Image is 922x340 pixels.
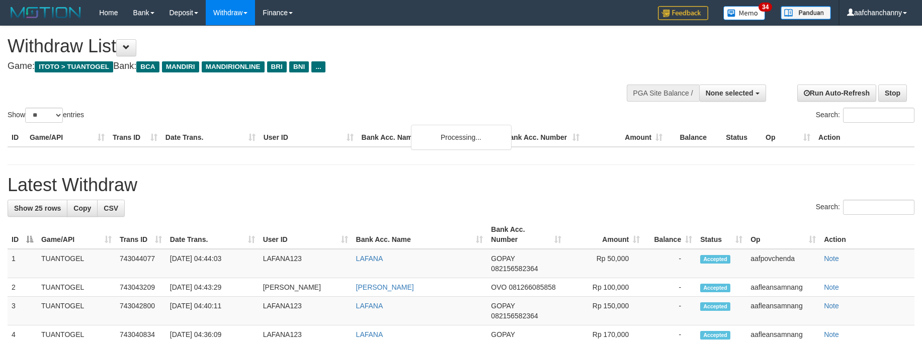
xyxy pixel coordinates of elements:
span: ... [311,61,325,72]
td: 743043209 [116,278,166,297]
div: Processing... [411,125,512,150]
td: [PERSON_NAME] [259,278,352,297]
th: Bank Acc. Name: activate to sort column ascending [352,220,487,249]
a: Run Auto-Refresh [797,84,876,102]
th: Action [820,220,914,249]
a: LAFANA [356,254,383,263]
h1: Latest Withdraw [8,175,914,195]
td: - [644,278,696,297]
img: MOTION_logo.png [8,5,84,20]
span: MANDIRI [162,61,199,72]
a: Note [824,283,839,291]
img: Button%20Memo.svg [723,6,766,20]
th: Action [814,128,914,147]
th: Balance [666,128,722,147]
th: Bank Acc. Number [500,128,583,147]
th: User ID [260,128,358,147]
a: CSV [97,200,125,217]
span: Accepted [700,331,730,339]
th: Op [762,128,814,147]
a: Note [824,254,839,263]
td: - [644,297,696,325]
th: Op: activate to sort column ascending [746,220,820,249]
span: None selected [706,89,753,97]
a: Note [824,302,839,310]
img: panduan.png [781,6,831,20]
span: GOPAY [491,254,515,263]
th: Amount [583,128,666,147]
td: aafleansamnang [746,278,820,297]
span: Accepted [700,284,730,292]
th: Date Trans. [161,128,260,147]
span: GOPAY [491,330,515,338]
h1: Withdraw List [8,36,605,56]
th: Amount: activate to sort column ascending [565,220,644,249]
td: TUANTOGEL [37,278,116,297]
th: User ID: activate to sort column ascending [259,220,352,249]
th: Bank Acc. Name [358,128,501,147]
th: Status: activate to sort column ascending [696,220,746,249]
img: Feedback.jpg [658,6,708,20]
a: Copy [67,200,98,217]
span: 34 [759,3,772,12]
span: BCA [136,61,159,72]
th: Status [722,128,762,147]
h4: Game: Bank: [8,61,605,71]
span: Accepted [700,302,730,311]
span: MANDIRIONLINE [202,61,265,72]
td: 2 [8,278,37,297]
span: Copy 081266085858 to clipboard [509,283,555,291]
select: Showentries [25,108,63,123]
th: Date Trans.: activate to sort column ascending [166,220,259,249]
td: 1 [8,249,37,278]
span: Copy 082156582364 to clipboard [491,265,538,273]
a: Note [824,330,839,338]
span: OVO [491,283,507,291]
span: GOPAY [491,302,515,310]
td: LAFANA123 [259,297,352,325]
td: TUANTOGEL [37,297,116,325]
th: ID [8,128,26,147]
a: [PERSON_NAME] [356,283,414,291]
label: Show entries [8,108,84,123]
th: Game/API [26,128,109,147]
span: Show 25 rows [14,204,61,212]
a: Show 25 rows [8,200,67,217]
td: aafleansamnang [746,297,820,325]
input: Search: [843,108,914,123]
td: aafpovchenda [746,249,820,278]
span: ITOTO > TUANTOGEL [35,61,113,72]
th: ID: activate to sort column descending [8,220,37,249]
th: Bank Acc. Number: activate to sort column ascending [487,220,565,249]
a: LAFANA [356,330,383,338]
th: Trans ID: activate to sort column ascending [116,220,166,249]
span: Copy 082156582364 to clipboard [491,312,538,320]
td: 743042800 [116,297,166,325]
label: Search: [816,200,914,215]
th: Game/API: activate to sort column ascending [37,220,116,249]
td: - [644,249,696,278]
span: CSV [104,204,118,212]
td: Rp 150,000 [565,297,644,325]
td: Rp 100,000 [565,278,644,297]
td: Rp 50,000 [565,249,644,278]
a: Stop [878,84,907,102]
a: LAFANA [356,302,383,310]
span: Copy [73,204,91,212]
td: [DATE] 04:40:11 [166,297,259,325]
th: Trans ID [109,128,161,147]
span: Accepted [700,255,730,264]
td: [DATE] 04:43:29 [166,278,259,297]
button: None selected [699,84,766,102]
td: TUANTOGEL [37,249,116,278]
td: LAFANA123 [259,249,352,278]
td: [DATE] 04:44:03 [166,249,259,278]
th: Balance: activate to sort column ascending [644,220,696,249]
input: Search: [843,200,914,215]
span: BNI [289,61,309,72]
td: 3 [8,297,37,325]
td: 743044077 [116,249,166,278]
span: BRI [267,61,287,72]
label: Search: [816,108,914,123]
div: PGA Site Balance / [627,84,699,102]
